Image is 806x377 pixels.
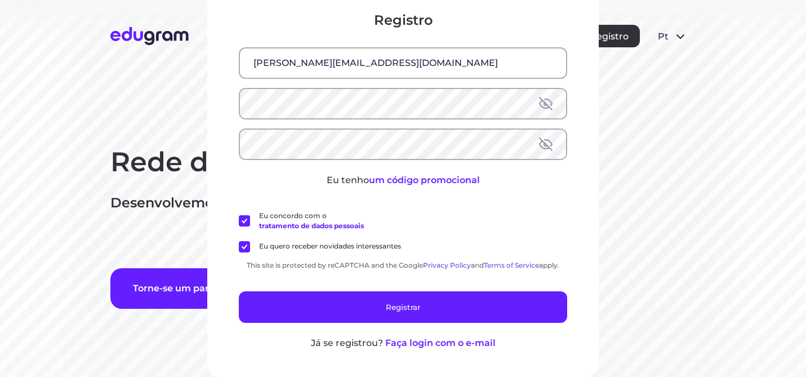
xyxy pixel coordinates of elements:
input: E-mail [240,48,566,78]
a: Privacy Policy [423,261,471,269]
span: um código promocional [369,175,480,185]
button: Registrar [239,291,567,323]
button: Faça login com o e-mail [385,336,496,350]
label: Eu quero receber novidades interessantes [239,241,401,252]
a: tratamento de dados pessoais [259,221,364,230]
a: Terms of Service [484,261,539,269]
div: This site is protected by reCAPTCHA and the Google and apply. [239,261,567,269]
p: Registro [239,11,567,29]
p: Já se registrou? [311,336,383,350]
label: Eu concordo com o [239,211,364,231]
p: Eu tenho [239,174,567,187]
